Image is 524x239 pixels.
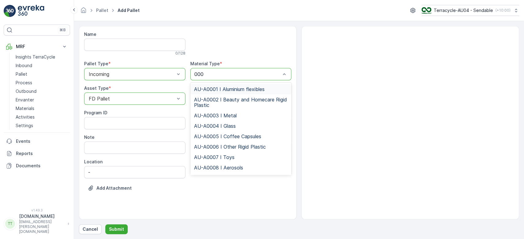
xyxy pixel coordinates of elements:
a: Documents [4,160,70,172]
label: Location [84,159,103,164]
label: Material Type [190,61,220,66]
a: Materials [13,104,70,113]
p: [EMAIL_ADDRESS][PERSON_NAME][DOMAIN_NAME] [19,219,64,234]
a: Settings [13,121,70,130]
a: Pallet [96,8,108,13]
label: Pallet Type [84,61,108,66]
p: Cancel [83,226,98,232]
a: Process [13,78,70,87]
span: AU-A0008 I Aerosols [194,165,243,170]
img: terracycle_logo.png [421,7,431,14]
p: Reports [16,150,68,157]
p: Insights TerraCycle [16,54,55,60]
span: AU-A0007 I Toys [194,154,235,160]
p: [DOMAIN_NAME] [19,213,64,219]
p: Submit [109,226,124,232]
a: Activities [13,113,70,121]
p: Outbound [16,88,37,94]
span: Add Pallet [116,7,141,13]
span: AU-A0003 I Metal [194,113,237,118]
p: Events [16,138,68,144]
p: Materials [16,105,34,112]
span: AU-A0004 I Glass [194,123,236,129]
a: Envanter [13,96,70,104]
a: Reports [4,147,70,160]
button: MRF [4,40,70,53]
button: Terracycle-AU04 - Sendable(+10:00) [421,5,519,16]
div: TT [5,219,15,229]
button: Cancel [79,224,102,234]
a: Events [4,135,70,147]
span: AU-A0006 I Other Rigid Plastic [194,144,266,150]
p: Terracycle-AU04 - Sendable [434,7,493,13]
img: logo [4,5,16,17]
span: AU-A0005 I Coffee Capsules [194,134,261,139]
p: MRF [16,44,58,50]
p: Documents [16,163,68,169]
p: ( +10:00 ) [495,8,510,13]
button: Submit [105,224,128,234]
a: Pallet [13,70,70,78]
button: TT[DOMAIN_NAME][EMAIL_ADDRESS][PERSON_NAME][DOMAIN_NAME] [4,213,70,234]
p: Settings [16,123,33,129]
p: Inbound [16,63,32,69]
p: Add Attachment [96,185,132,191]
img: logo_light-DOdMpM7g.png [18,5,44,17]
label: Asset Type [84,85,109,91]
label: Program ID [84,110,107,115]
a: Insights TerraCycle [13,53,70,61]
p: Process [16,80,32,86]
span: AU-A0001 I Aluminium flexibles [194,86,265,92]
a: Outbound [13,87,70,96]
p: Activities [16,114,35,120]
a: Inbound [13,61,70,70]
span: AU-A0002 I Beauty and Homecare Rigid Plastic [194,97,288,108]
p: 0 / 128 [175,51,185,56]
label: Note [84,135,95,140]
p: ⌘B [60,28,66,32]
button: Upload File [84,183,135,193]
label: Name [84,32,96,37]
a: Homepage [80,9,87,14]
p: Pallet [16,71,27,77]
p: Envanter [16,97,34,103]
span: v 1.49.3 [4,208,70,212]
